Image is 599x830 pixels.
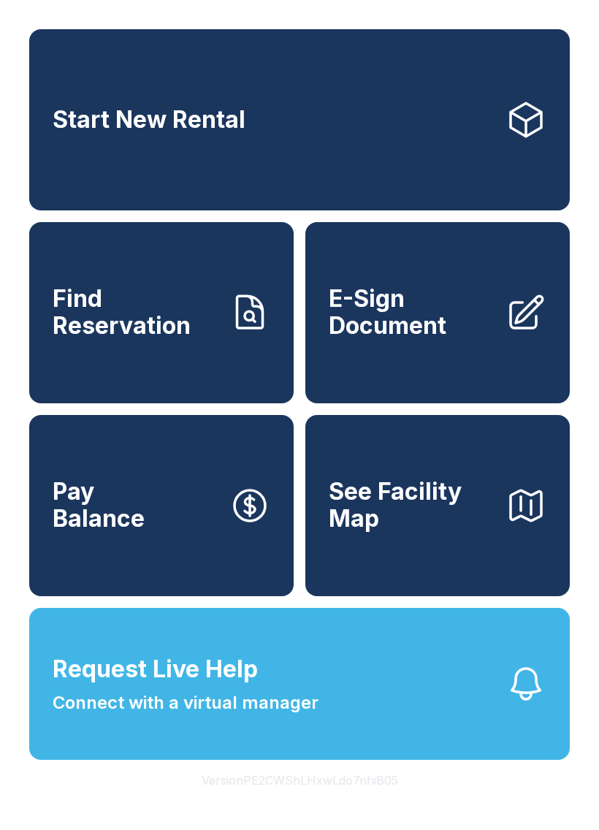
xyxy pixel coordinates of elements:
span: Pay Balance [53,479,145,532]
a: E-Sign Document [305,222,570,403]
a: Find Reservation [29,222,294,403]
span: See Facility Map [329,479,494,532]
button: VersionPE2CWShLHxwLdo7nhiB05 [190,760,410,801]
a: PayBalance [29,415,294,596]
span: Start New Rental [53,107,245,134]
span: Request Live Help [53,652,258,687]
span: E-Sign Document [329,286,494,339]
a: Start New Rental [29,29,570,210]
span: Find Reservation [53,286,218,339]
button: Request Live HelpConnect with a virtual manager [29,608,570,760]
button: See Facility Map [305,415,570,596]
span: Connect with a virtual manager [53,690,318,716]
